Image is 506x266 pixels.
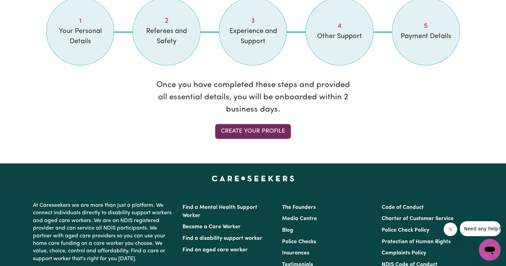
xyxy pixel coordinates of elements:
a: Code of Conduct [382,204,424,210]
span: Payment Details [400,31,451,41]
span: Your Personal Details [55,26,106,47]
a: Police Check Policy [382,227,429,233]
span: Step 5 [400,21,451,31]
iframe: Button to launch messaging window [479,239,501,261]
span: Step 1 [55,16,106,26]
a: Become a Care Worker [182,224,241,229]
p: At Careseekers we are more than just a platform. We connect individuals directly to disability su... [33,199,174,265]
span: Step 3 [227,16,278,26]
a: Insurances [282,250,309,255]
span: Referees and Safety [141,26,192,47]
p: Once you have completed these steps and provided all essential details, you will be onboarded wit... [152,79,354,116]
a: Find a Mental Health Support Worker [182,204,257,218]
iframe: Close message [443,222,457,236]
span: Other Support [314,31,365,41]
a: Media Centre [282,216,317,221]
span: Need any help? [4,5,41,10]
a: Find a disability support worker [182,235,262,241]
a: Find an aged care worker [182,247,248,252]
a: Create your profile [215,124,291,139]
span: Experience and Support [227,26,278,47]
a: Police Checks [282,239,316,244]
span: Step 4 [314,21,365,31]
span: Step 2 [141,16,192,26]
a: Charter of Customer Service [382,216,454,221]
a: Blog [282,227,293,233]
a: Careseekers home page [212,176,294,181]
a: The Founders [282,204,316,210]
iframe: Message from company [460,221,501,236]
a: Protection of Human Rights [382,239,451,244]
a: Complaints Policy [382,250,426,255]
